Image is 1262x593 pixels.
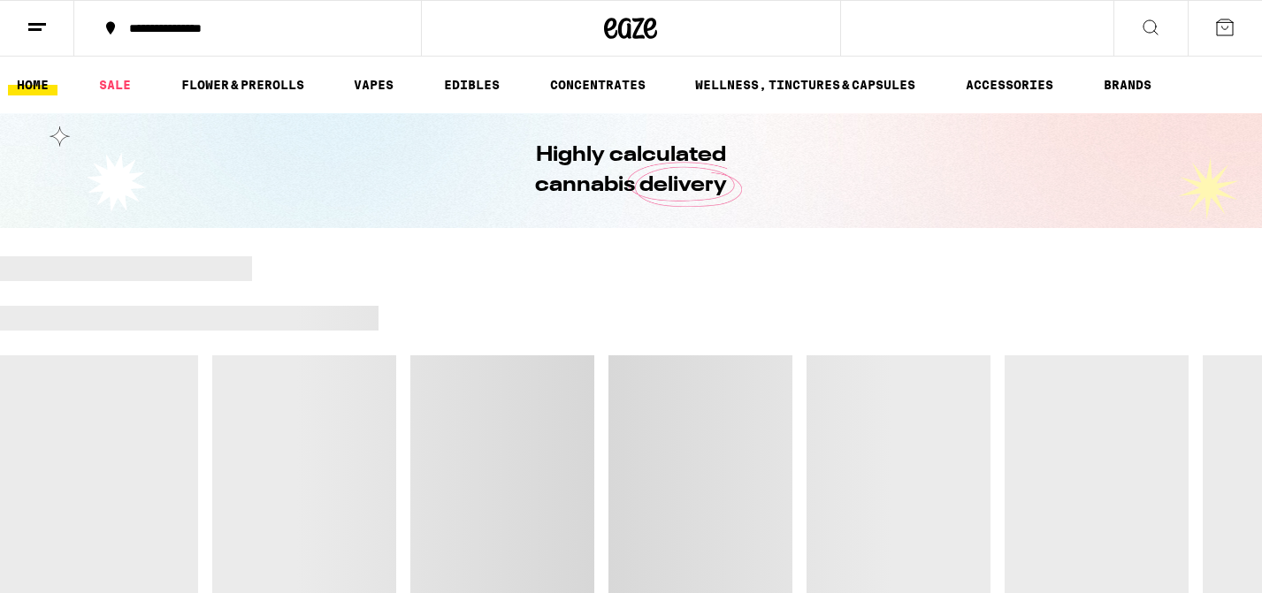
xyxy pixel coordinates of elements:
a: SALE [90,74,140,95]
a: CONCENTRATES [541,74,654,95]
a: WELLNESS, TINCTURES & CAPSULES [686,74,924,95]
h1: Highly calculated cannabis delivery [486,141,777,201]
a: FLOWER & PREROLLS [172,74,313,95]
a: EDIBLES [435,74,509,95]
a: VAPES [345,74,402,95]
button: BRANDS [1095,74,1160,95]
a: ACCESSORIES [957,74,1062,95]
a: HOME [8,74,57,95]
